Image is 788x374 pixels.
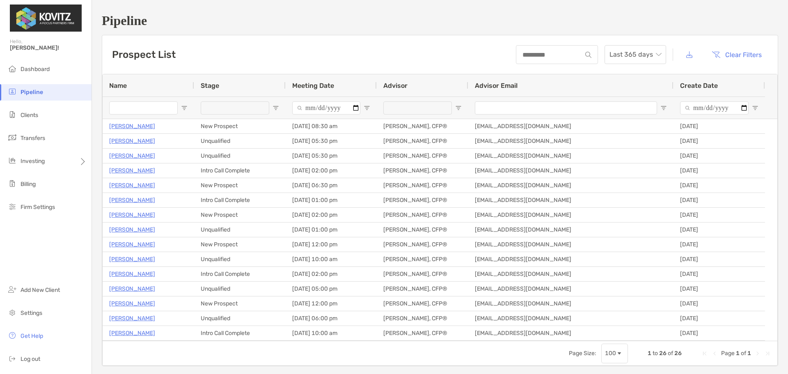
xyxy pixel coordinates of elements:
[194,326,286,340] div: Intro Call Complete
[109,284,155,294] a: [PERSON_NAME]
[286,252,377,266] div: [DATE] 10:00 am
[194,267,286,281] div: Intro Call Complete
[653,350,658,357] span: to
[377,193,468,207] div: [PERSON_NAME], CFP®
[468,178,673,193] div: [EMAIL_ADDRESS][DOMAIN_NAME]
[194,282,286,296] div: Unqualified
[468,149,673,163] div: [EMAIL_ADDRESS][DOMAIN_NAME]
[194,149,286,163] div: Unqualified
[286,163,377,178] div: [DATE] 02:00 pm
[286,267,377,281] div: [DATE] 02:00 pm
[7,307,17,317] img: settings icon
[680,82,718,89] span: Create Date
[377,119,468,133] div: [PERSON_NAME], CFP®
[673,208,765,222] div: [DATE]
[468,311,673,326] div: [EMAIL_ADDRESS][DOMAIN_NAME]
[736,350,740,357] span: 1
[468,267,673,281] div: [EMAIL_ADDRESS][DOMAIN_NAME]
[741,350,746,357] span: of
[109,82,127,89] span: Name
[109,151,155,161] a: [PERSON_NAME]
[455,105,462,111] button: Open Filter Menu
[605,350,616,357] div: 100
[194,208,286,222] div: New Prospect
[468,119,673,133] div: [EMAIL_ADDRESS][DOMAIN_NAME]
[7,156,17,165] img: investing icon
[673,149,765,163] div: [DATE]
[109,313,155,324] a: [PERSON_NAME]
[286,223,377,237] div: [DATE] 01:00 pm
[747,350,751,357] span: 1
[377,134,468,148] div: [PERSON_NAME], CFP®
[673,134,765,148] div: [DATE]
[7,353,17,363] img: logout icon
[673,311,765,326] div: [DATE]
[673,282,765,296] div: [DATE]
[377,282,468,296] div: [PERSON_NAME], CFP®
[673,163,765,178] div: [DATE]
[292,82,334,89] span: Meeting Date
[680,101,749,115] input: Create Date Filter Input
[706,46,768,64] button: Clear Filters
[194,237,286,252] div: New Prospect
[673,252,765,266] div: [DATE]
[286,193,377,207] div: [DATE] 01:00 pm
[609,46,661,64] span: Last 365 days
[194,311,286,326] div: Unqualified
[468,223,673,237] div: [EMAIL_ADDRESS][DOMAIN_NAME]
[377,149,468,163] div: [PERSON_NAME], CFP®
[7,179,17,188] img: billing icon
[569,350,596,357] div: Page Size:
[21,158,45,165] span: Investing
[286,134,377,148] div: [DATE] 05:30 pm
[660,105,667,111] button: Open Filter Menu
[377,267,468,281] div: [PERSON_NAME], CFP®
[109,136,155,146] p: [PERSON_NAME]
[194,119,286,133] div: New Prospect
[673,267,765,281] div: [DATE]
[364,105,370,111] button: Open Filter Menu
[286,296,377,311] div: [DATE] 12:00 pm
[201,82,219,89] span: Stage
[109,239,155,250] a: [PERSON_NAME]
[377,223,468,237] div: [PERSON_NAME], CFP®
[21,181,36,188] span: Billing
[194,134,286,148] div: Unqualified
[377,237,468,252] div: [PERSON_NAME], CFP®
[109,165,155,176] p: [PERSON_NAME]
[585,52,591,58] img: input icon
[286,178,377,193] div: [DATE] 06:30 pm
[109,328,155,338] a: [PERSON_NAME]
[7,87,17,96] img: pipeline icon
[109,210,155,220] a: [PERSON_NAME]
[21,89,43,96] span: Pipeline
[674,350,682,357] span: 26
[673,193,765,207] div: [DATE]
[668,350,673,357] span: of
[109,195,155,205] a: [PERSON_NAME]
[468,163,673,178] div: [EMAIL_ADDRESS][DOMAIN_NAME]
[377,326,468,340] div: [PERSON_NAME], CFP®
[21,135,45,142] span: Transfers
[21,333,43,340] span: Get Help
[764,350,771,357] div: Last Page
[109,269,155,279] a: [PERSON_NAME]
[721,350,735,357] span: Page
[109,254,155,264] a: [PERSON_NAME]
[468,252,673,266] div: [EMAIL_ADDRESS][DOMAIN_NAME]
[21,112,38,119] span: Clients
[377,208,468,222] div: [PERSON_NAME], CFP®
[194,223,286,237] div: Unqualified
[377,163,468,178] div: [PERSON_NAME], CFP®
[7,64,17,73] img: dashboard icon
[109,225,155,235] p: [PERSON_NAME]
[21,310,42,317] span: Settings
